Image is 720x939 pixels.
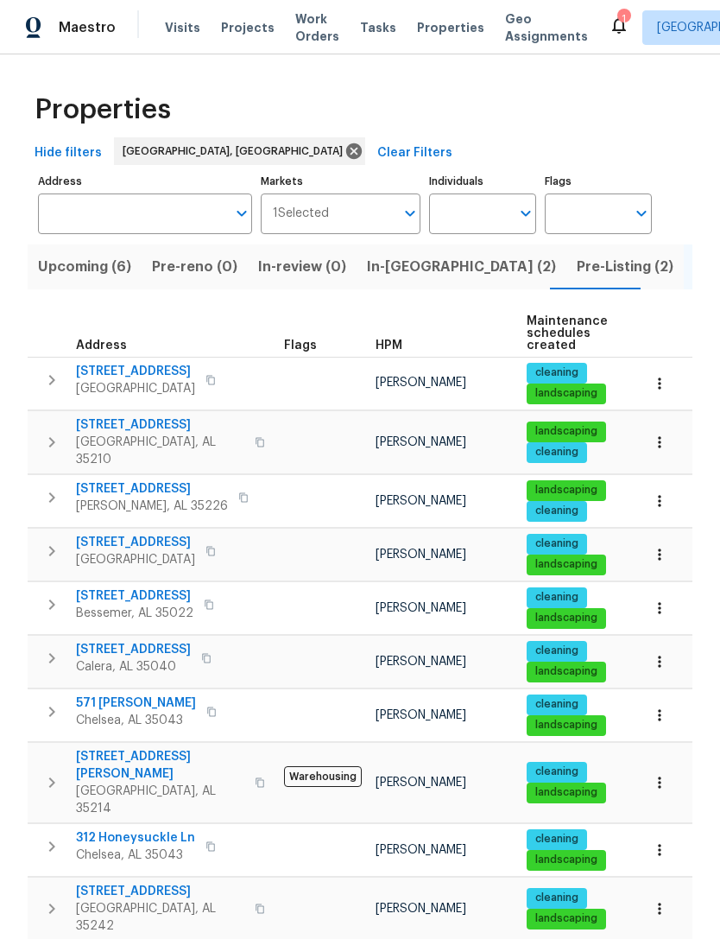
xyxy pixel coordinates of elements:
[284,766,362,787] span: Warehousing
[76,883,244,900] span: [STREET_ADDRESS]
[376,495,466,507] span: [PERSON_NAME]
[417,19,484,36] span: Properties
[152,255,237,279] span: Pre-reno (0)
[76,748,244,783] span: [STREET_ADDRESS][PERSON_NAME]
[527,315,608,352] span: Maintenance schedules created
[35,143,102,164] span: Hide filters
[376,549,466,561] span: [PERSON_NAME]
[528,504,585,518] span: cleaning
[429,176,536,187] label: Individuals
[629,201,654,225] button: Open
[377,143,452,164] span: Clear Filters
[528,832,585,847] span: cleaning
[577,255,673,279] span: Pre-Listing (2)
[76,339,127,352] span: Address
[376,656,466,668] span: [PERSON_NAME]
[514,201,538,225] button: Open
[528,911,604,926] span: landscaping
[376,777,466,789] span: [PERSON_NAME]
[76,847,195,864] span: Chelsea, AL 35043
[528,386,604,401] span: landscaping
[528,424,604,439] span: landscaping
[505,10,588,45] span: Geo Assignments
[165,19,200,36] span: Visits
[528,557,604,572] span: landscaping
[376,844,466,856] span: [PERSON_NAME]
[376,339,402,352] span: HPM
[76,498,228,515] span: [PERSON_NAME], AL 35226
[528,644,585,658] span: cleaning
[76,434,244,468] span: [GEOGRAPHIC_DATA], AL 35210
[528,718,604,733] span: landscaping
[617,10,629,28] div: 1
[38,176,252,187] label: Address
[28,137,109,169] button: Hide filters
[76,641,191,658] span: [STREET_ADDRESS]
[528,891,585,905] span: cleaning
[76,695,196,712] span: 571 [PERSON_NAME]
[284,339,317,352] span: Flags
[76,380,195,397] span: [GEOGRAPHIC_DATA]
[76,605,193,622] span: Bessemer, AL 35022
[76,658,191,676] span: Calera, AL 35040
[528,785,604,800] span: landscaping
[528,664,604,679] span: landscaping
[376,602,466,614] span: [PERSON_NAME]
[398,201,422,225] button: Open
[376,709,466,721] span: [PERSON_NAME]
[376,436,466,448] span: [PERSON_NAME]
[76,712,196,729] span: Chelsea, AL 35043
[528,445,585,460] span: cleaning
[114,137,365,165] div: [GEOGRAPHIC_DATA], [GEOGRAPHIC_DATA]
[528,536,585,551] span: cleaning
[230,201,254,225] button: Open
[76,900,244,935] span: [GEOGRAPHIC_DATA], AL 35242
[76,829,195,847] span: 312 Honeysuckle Ln
[76,783,244,817] span: [GEOGRAPHIC_DATA], AL 35214
[76,480,228,498] span: [STREET_ADDRESS]
[258,255,346,279] span: In-review (0)
[273,206,329,221] span: 1 Selected
[261,176,421,187] label: Markets
[123,143,350,160] span: [GEOGRAPHIC_DATA], [GEOGRAPHIC_DATA]
[545,176,652,187] label: Flags
[376,377,466,389] span: [PERSON_NAME]
[528,765,585,779] span: cleaning
[376,903,466,915] span: [PERSON_NAME]
[528,590,585,605] span: cleaning
[35,101,171,118] span: Properties
[76,416,244,434] span: [STREET_ADDRESS]
[59,19,116,36] span: Maestro
[528,697,585,712] span: cleaning
[221,19,275,36] span: Projects
[76,534,195,551] span: [STREET_ADDRESS]
[360,22,396,34] span: Tasks
[528,611,604,625] span: landscaping
[528,365,585,380] span: cleaning
[76,551,195,568] span: [GEOGRAPHIC_DATA]
[76,587,193,605] span: [STREET_ADDRESS]
[295,10,339,45] span: Work Orders
[528,483,604,498] span: landscaping
[528,853,604,867] span: landscaping
[367,255,556,279] span: In-[GEOGRAPHIC_DATA] (2)
[370,137,459,169] button: Clear Filters
[76,363,195,380] span: [STREET_ADDRESS]
[38,255,131,279] span: Upcoming (6)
